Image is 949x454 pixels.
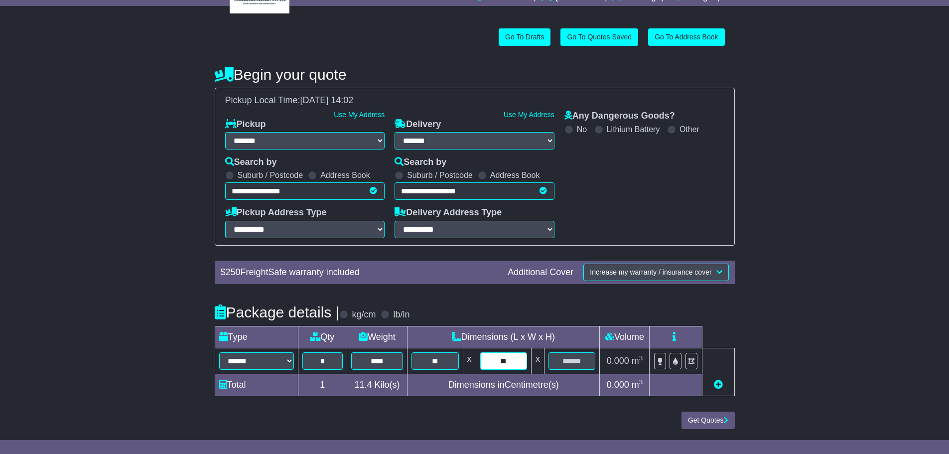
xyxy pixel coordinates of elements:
label: Suburb / Postcode [238,170,303,180]
h4: Package details | [215,304,340,320]
button: Increase my warranty / insurance cover [583,264,728,281]
td: 1 [298,374,347,396]
a: Use My Address [334,111,385,119]
span: [DATE] 14:02 [300,95,354,105]
td: Dimensions in Centimetre(s) [407,374,600,396]
a: Go To Address Book [648,28,724,46]
a: Go To Drafts [499,28,550,46]
span: Increase my warranty / insurance cover [590,268,711,276]
label: Search by [225,157,277,168]
span: 0.000 [607,380,629,390]
button: Get Quotes [681,412,735,429]
sup: 3 [639,354,643,362]
sup: 3 [639,378,643,386]
label: Search by [395,157,446,168]
span: 0.000 [607,356,629,366]
label: Address Book [320,170,370,180]
td: x [463,348,476,374]
a: Add new item [714,380,723,390]
td: Total [215,374,298,396]
label: Pickup [225,119,266,130]
label: No [577,125,587,134]
span: 11.4 [354,380,372,390]
a: Go To Quotes Saved [560,28,638,46]
label: Other [679,125,699,134]
div: Pickup Local Time: [220,95,729,106]
div: Additional Cover [503,267,578,278]
td: x [531,348,544,374]
td: Dimensions (L x W x H) [407,326,600,348]
label: kg/cm [352,309,376,320]
label: lb/in [393,309,409,320]
span: m [632,380,643,390]
td: Qty [298,326,347,348]
label: Lithium Battery [607,125,660,134]
td: Weight [347,326,407,348]
span: 250 [226,267,241,277]
a: Use My Address [504,111,554,119]
td: Kilo(s) [347,374,407,396]
div: $ FreightSafe warranty included [216,267,503,278]
span: m [632,356,643,366]
label: Delivery Address Type [395,207,502,218]
label: Pickup Address Type [225,207,327,218]
h4: Begin your quote [215,66,735,83]
td: Volume [600,326,650,348]
label: Address Book [490,170,540,180]
label: Delivery [395,119,441,130]
label: Suburb / Postcode [407,170,473,180]
td: Type [215,326,298,348]
label: Any Dangerous Goods? [564,111,675,122]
